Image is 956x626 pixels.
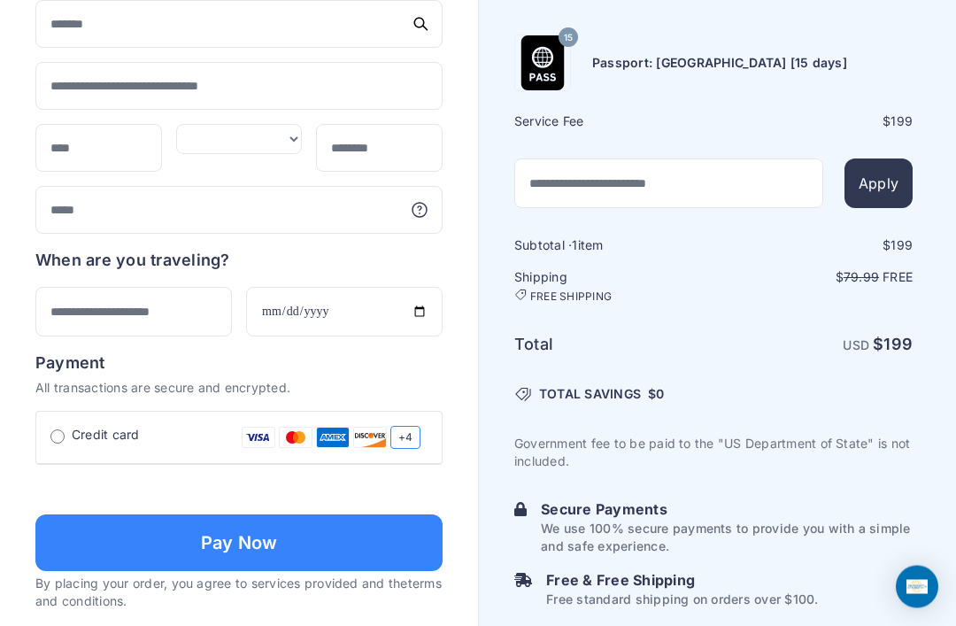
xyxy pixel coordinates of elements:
[715,113,913,131] div: $
[353,427,387,450] img: Discover
[539,386,641,404] span: TOTAL SAVINGS
[35,249,230,274] h6: When are you traveling?
[411,202,428,220] svg: More information
[844,270,879,285] span: 79.99
[844,159,913,209] button: Apply
[648,386,665,404] span: $
[656,387,664,402] span: 0
[514,237,712,255] h6: Subtotal · item
[883,270,913,285] span: Free
[390,427,420,450] span: +4
[514,269,712,305] h6: Shipping
[515,36,570,91] img: Product Name
[843,338,869,353] span: USD
[530,290,612,305] span: FREE SHIPPING
[514,113,712,131] h6: Service Fee
[896,566,938,608] div: Open Intercom Messenger
[72,427,140,444] span: Credit card
[890,114,913,129] span: 199
[541,521,913,556] p: We use 100% secure payments to provide you with a simple and safe experience.
[873,336,913,354] strong: $
[715,237,913,255] div: $
[35,352,443,376] h6: Payment
[890,238,913,253] span: 199
[514,333,712,358] h6: Total
[35,576,443,611] p: By placing your order, you agree to services provided and the .
[541,499,913,521] h6: Secure Payments
[883,336,913,354] span: 199
[514,436,913,471] p: Government fee to be paid to the "US Department of State" is not included.
[592,55,847,73] h6: Passport: [GEOGRAPHIC_DATA] [15 days]
[279,427,312,450] img: Mastercard
[564,27,573,50] span: 15
[242,427,275,450] img: Visa Card
[35,515,443,572] button: Pay Now
[35,380,443,398] p: All transactions are secure and encrypted.
[572,238,577,253] span: 1
[546,591,818,609] p: Free standard shipping on orders over $100.
[546,570,818,591] h6: Free & Free Shipping
[715,269,913,287] p: $
[316,427,350,450] img: Amex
